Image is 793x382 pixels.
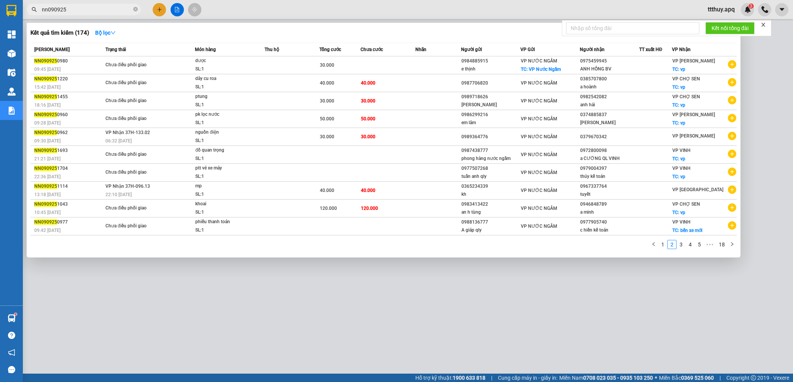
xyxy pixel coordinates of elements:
span: Món hàng [195,47,216,52]
span: TC: vp [672,102,685,108]
span: Thu hộ [265,47,279,52]
div: phong hàng nước ngầm [461,155,520,163]
div: 0977 [34,218,103,226]
div: an h tùng [461,208,520,216]
h3: Kết quả tìm kiếm ( 174 ) [30,29,89,37]
span: 22:10 [DATE] [105,192,132,197]
div: 0986299216 [461,111,520,119]
div: 0989718626 [461,93,520,101]
span: 10:45 [DATE] [34,210,61,215]
div: Chưa điều phối giao [105,150,163,159]
span: Người nhận [580,47,605,52]
div: ANH HỒNG BV [580,65,639,73]
input: Nhập số tổng đài [566,22,699,34]
div: 1693 [34,147,103,155]
div: SL: 1 [195,119,252,127]
span: 40.000 [361,188,375,193]
span: VP [PERSON_NAME] [672,133,715,139]
div: 1220 [34,75,103,83]
div: 0379670342 [580,133,639,141]
div: 0960 [34,111,103,119]
a: 4 [686,240,694,249]
div: khoai [195,200,252,208]
span: 09:30 [DATE] [34,138,61,144]
div: anh hải [580,101,639,109]
span: 13:18 [DATE] [34,192,61,197]
div: SL: 1 [195,155,252,163]
button: Bộ lọcdown [89,27,122,39]
span: Nhãn [415,47,426,52]
span: TC: bến xe mới [672,228,702,233]
li: 2 [667,240,677,249]
span: VP VINH [672,166,691,171]
span: 15:42 [DATE] [34,85,61,90]
span: VP [PERSON_NAME] [672,112,715,117]
span: NN090925 [34,94,57,99]
div: 0982542082 [580,93,639,101]
span: 30.000 [361,134,375,139]
strong: Bộ lọc [95,30,116,36]
div: 0365234339 [461,182,520,190]
span: TC: VP Nước Ngầm [521,67,561,72]
div: SL: 1 [195,101,252,109]
div: mp [195,182,252,190]
span: VP [GEOGRAPHIC_DATA] [672,187,723,192]
span: TC: vp [672,210,685,215]
li: 4 [686,240,695,249]
span: 30.000 [361,98,375,104]
img: dashboard-icon [8,30,16,38]
span: NN090925 [34,58,57,64]
img: warehouse-icon [8,314,16,322]
span: 06:32 [DATE] [105,138,132,144]
span: VP Nhận 37H-133.02 [105,130,150,135]
div: dây cu roa [195,75,252,83]
span: 21:21 [DATE] [34,156,61,161]
li: Previous Page [649,240,658,249]
span: plus-circle [728,221,736,230]
span: [PERSON_NAME] [34,47,70,52]
span: Trạng thái [105,47,126,52]
div: 0987438777 [461,147,520,155]
div: Chưa điều phối giao [105,204,163,213]
span: plus-circle [728,96,736,104]
span: message [8,366,15,373]
div: nguồn điện [195,128,252,137]
div: a minh [580,208,639,216]
li: 18 [716,240,728,249]
span: TC: vp [672,85,685,90]
span: VP NƯỚC NGẦM [521,188,557,193]
div: SL: 1 [195,208,252,217]
div: ptung [195,93,252,101]
div: em lâm [461,119,520,127]
button: Kết nối tổng đài [705,22,755,34]
span: 09:45 [DATE] [34,67,61,72]
span: VP Gửi [520,47,535,52]
div: 0975459945 [580,57,639,65]
span: NN090925 [34,130,57,135]
span: VP NƯỚC NGẦM [521,80,557,86]
div: 0967337764 [580,182,639,190]
span: close-circle [133,6,138,13]
span: search [32,7,37,12]
span: VP CHỢ SEN [672,76,700,82]
div: A giáp qly [461,226,520,234]
span: plus-circle [728,168,736,176]
div: 0962 [34,129,103,137]
div: pk lọc nước [195,110,252,119]
span: ••• [704,240,716,249]
span: Chưa cước [361,47,383,52]
div: Chưa điều phối giao [105,97,163,105]
span: 40.000 [361,80,375,86]
li: 5 [695,240,704,249]
span: plus-circle [728,114,736,122]
span: NN090925 [34,112,57,117]
img: warehouse-icon [8,88,16,96]
div: 0988136777 [461,218,520,226]
div: 0980 [34,57,103,65]
div: 1043 [34,200,103,208]
span: VP VINH [672,219,691,225]
div: 0983413422 [461,200,520,208]
div: Chưa điều phối giao [105,115,163,123]
span: NN090925 [34,219,57,225]
span: NN090925 [34,184,57,189]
